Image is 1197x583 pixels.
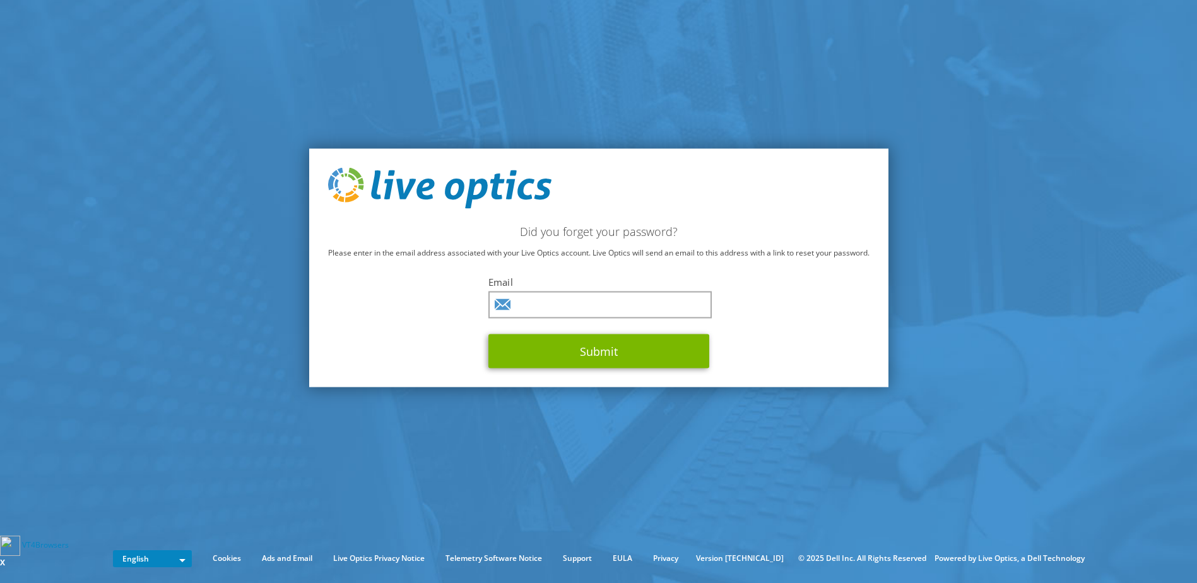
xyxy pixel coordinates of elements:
h2: Did you forget your password? [328,225,870,238]
img: live_optics_svg.svg [328,167,551,209]
li: © 2025 Dell Inc. All Rights Reserved [792,551,933,565]
a: EULA [603,551,642,565]
a: VT4Browsers [22,539,69,550]
a: Telemetry Software Notice [436,551,551,565]
a: Cookies [203,551,251,565]
a: Support [553,551,601,565]
a: Privacy [644,551,688,565]
li: Version [TECHNICAL_ID] [690,551,790,565]
p: Please enter in the email address associated with your Live Optics account. Live Optics will send... [328,246,870,260]
label: Email [488,276,709,288]
a: Ads and Email [252,551,322,565]
li: Powered by Live Optics, a Dell Technology [935,551,1085,565]
a: Live Optics Privacy Notice [324,551,434,565]
button: Submit [488,334,709,368]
